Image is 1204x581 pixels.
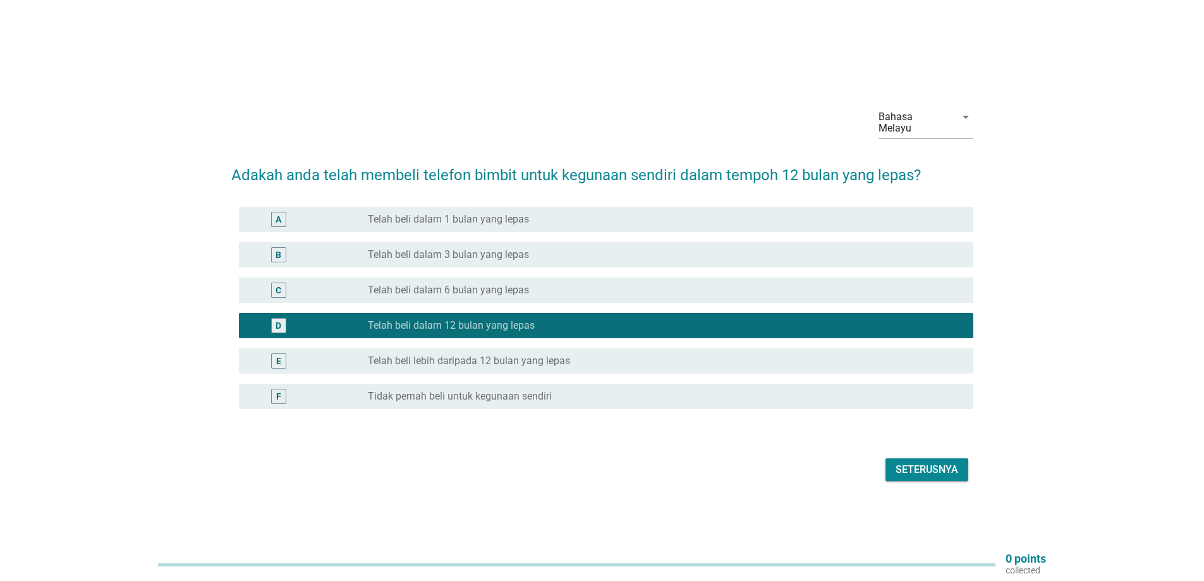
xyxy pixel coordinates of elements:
div: Bahasa Melayu [879,111,948,134]
button: Seterusnya [885,458,968,481]
label: Telah beli dalam 6 bulan yang lepas [368,284,529,297]
div: E [276,354,281,367]
label: Telah beli dalam 1 bulan yang lepas [368,213,529,226]
i: arrow_drop_down [958,109,973,125]
div: Seterusnya [896,462,958,477]
label: Tidak pernah beli untuk kegunaan sendiri [368,390,552,403]
label: Telah beli dalam 3 bulan yang lepas [368,248,529,261]
div: D [276,319,281,332]
label: Telah beli lebih daripada 12 bulan yang lepas [368,355,570,367]
label: Telah beli dalam 12 bulan yang lepas [368,319,535,332]
p: collected [1006,565,1046,576]
div: A [276,212,281,226]
div: F [276,389,281,403]
h2: Adakah anda telah membeli telefon bimbit untuk kegunaan sendiri dalam tempoh 12 bulan yang lepas? [231,151,973,187]
div: B [276,248,281,261]
p: 0 points [1006,553,1046,565]
div: C [276,283,281,297]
